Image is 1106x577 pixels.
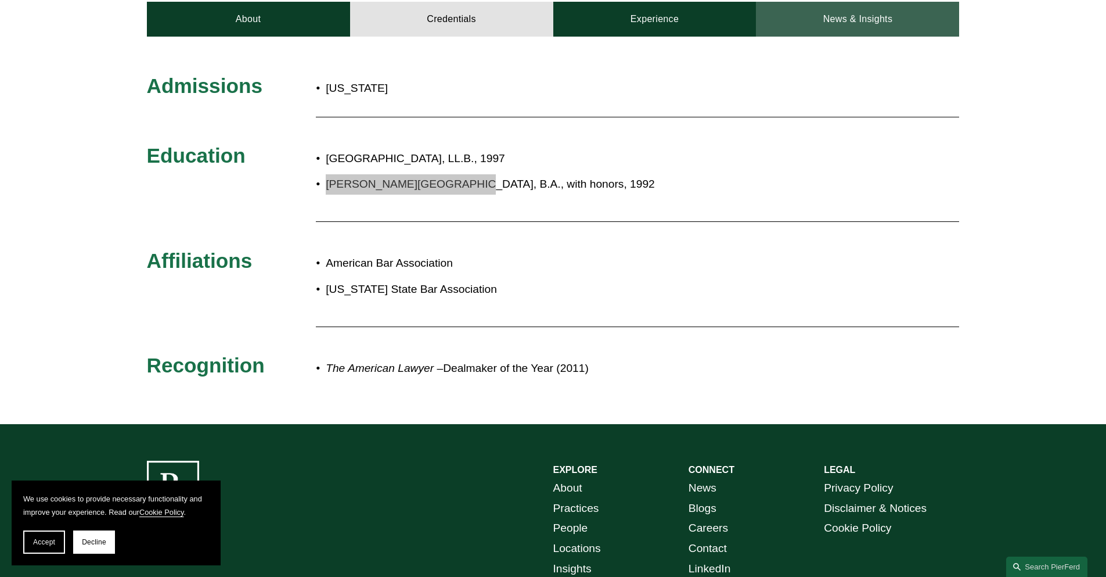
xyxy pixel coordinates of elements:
[147,249,253,272] span: Affiliations
[1006,557,1087,577] a: Search this site
[553,518,588,539] a: People
[23,531,65,554] button: Accept
[326,362,443,374] em: The American Lawyer –
[326,253,858,274] p: American Bar Association
[553,499,599,519] a: Practices
[326,78,621,99] p: [US_STATE]
[12,481,221,565] section: Cookie banner
[824,499,927,519] a: Disclaimer & Notices
[553,478,582,499] a: About
[689,499,716,519] a: Blogs
[326,174,858,195] p: [PERSON_NAME][GEOGRAPHIC_DATA], B.A., with honors, 1992
[689,518,728,539] a: Careers
[23,492,209,519] p: We use cookies to provide necessary functionality and improve your experience. Read our .
[82,538,106,546] span: Decline
[326,149,858,169] p: [GEOGRAPHIC_DATA], LL.B., 1997
[553,2,756,37] a: Experience
[326,279,858,300] p: [US_STATE] State Bar Association
[147,2,350,37] a: About
[326,359,858,379] p: Dealmaker of the Year (2011)
[73,531,115,554] button: Decline
[824,478,893,499] a: Privacy Policy
[824,465,855,475] strong: LEGAL
[756,2,959,37] a: News & Insights
[139,508,184,517] a: Cookie Policy
[147,144,246,167] span: Education
[824,518,891,539] a: Cookie Policy
[553,539,601,559] a: Locations
[553,465,597,475] strong: EXPLORE
[147,74,262,97] span: Admissions
[350,2,553,37] a: Credentials
[689,539,727,559] a: Contact
[689,465,734,475] strong: CONNECT
[689,478,716,499] a: News
[147,354,265,377] span: Recognition
[33,538,55,546] span: Accept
